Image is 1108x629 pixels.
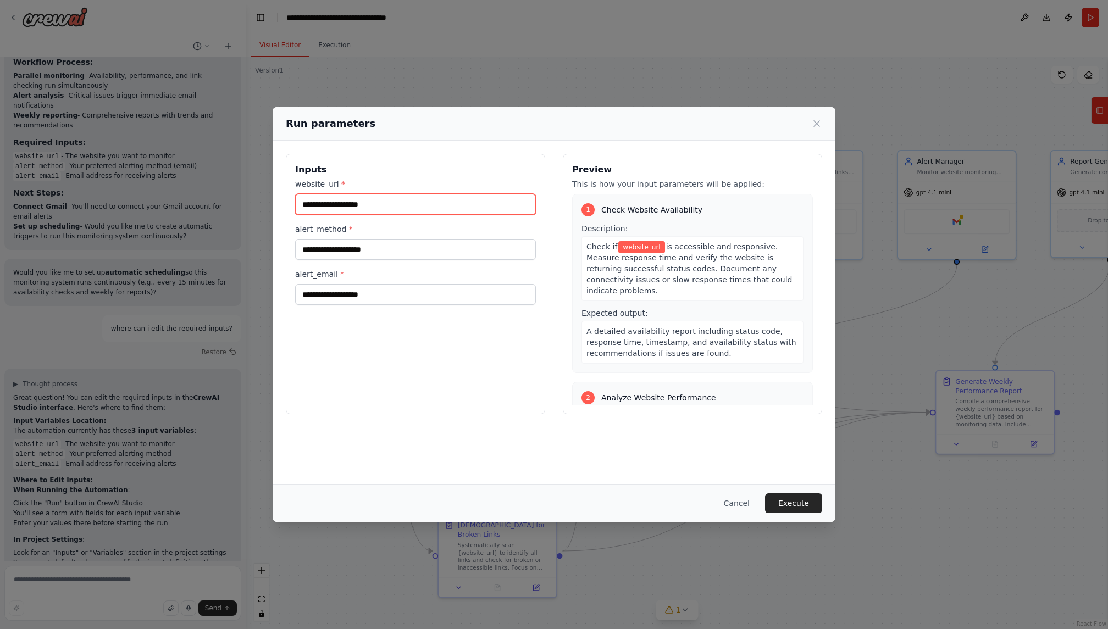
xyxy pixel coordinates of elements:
h2: Run parameters [286,116,375,131]
button: Cancel [715,493,758,513]
span: Check if [586,242,617,251]
span: Check Website Availability [601,204,702,215]
label: website_url [295,179,536,190]
span: Expected output: [581,309,648,318]
span: Variable: website_url [618,241,664,253]
div: 2 [581,391,595,404]
h3: Preview [572,163,813,176]
span: Description: [581,224,628,233]
label: alert_method [295,224,536,235]
h3: Inputs [295,163,536,176]
span: A detailed availability report including status code, response time, timestamp, and availability ... [586,327,796,358]
div: 1 [581,203,595,216]
button: Execute [765,493,822,513]
p: This is how your input parameters will be applied: [572,179,813,190]
span: is accessible and responsive. Measure response time and verify the website is returning successfu... [586,242,792,295]
label: alert_email [295,269,536,280]
span: Analyze Website Performance [601,392,716,403]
